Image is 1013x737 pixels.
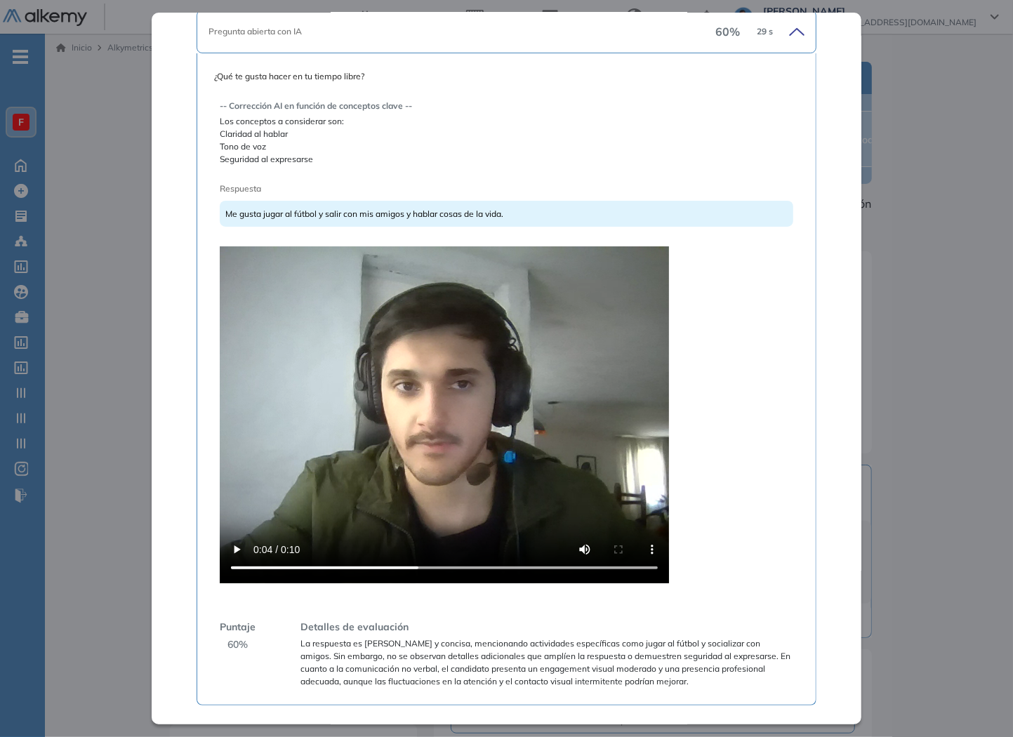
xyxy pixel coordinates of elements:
[757,25,774,38] span: 29 s
[220,115,793,128] span: Los conceptos a considerar son:
[220,100,793,112] span: -- Corrección AI en función de conceptos clave --
[208,25,715,38] div: Pregunta abierta con IA
[716,23,741,40] span: 60 %
[220,128,793,166] span: Claridad al hablar Tono de voz Seguridad al expresarse
[220,182,735,195] span: Respuesta
[225,208,503,219] span: Me gusta jugar al fútbol y salir con mis amigos y hablar cosas de la vida.
[227,637,248,652] span: 60 %
[300,637,793,688] span: La respuesta es [PERSON_NAME] y concisa, mencionando actividades específicas como jugar al fútbol...
[300,620,409,635] span: Detalles de evaluación
[214,70,798,83] span: ¿Qué te gusta hacer en tu tiempo libre?
[220,620,256,635] span: Puntaje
